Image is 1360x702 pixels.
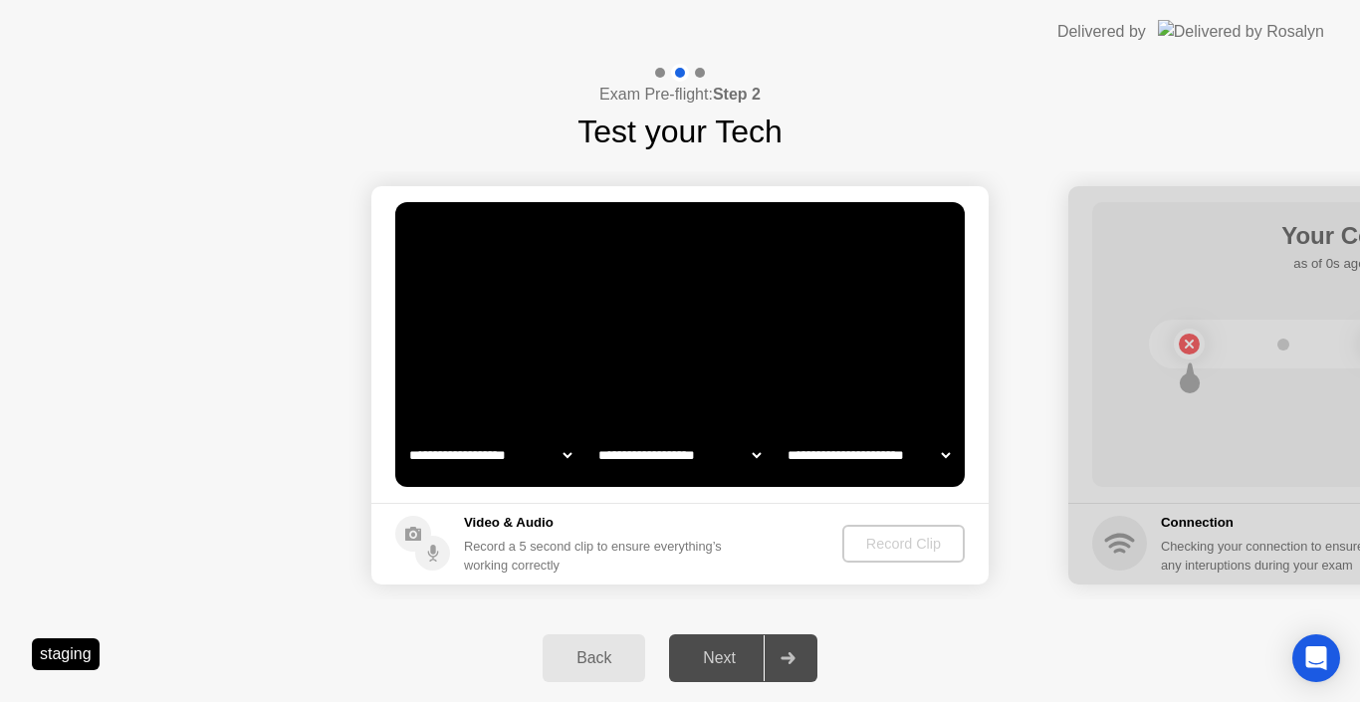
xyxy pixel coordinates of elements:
h5: Video & Audio [464,513,730,533]
button: Record Clip [842,525,965,563]
h1: Test your Tech [577,108,783,155]
div: Record Clip [850,536,957,552]
div: Back [549,649,639,667]
div: Open Intercom Messenger [1292,634,1340,682]
select: Available microphones [784,435,954,475]
div: Delivered by [1057,20,1146,44]
img: Delivered by Rosalyn [1158,20,1324,43]
select: Available cameras [405,435,575,475]
b: Step 2 [713,86,761,103]
select: Available speakers [594,435,765,475]
div: Record a 5 second clip to ensure everything’s working correctly [464,537,730,575]
h4: Exam Pre-flight: [599,83,761,107]
button: Next [669,634,817,682]
button: Back [543,634,645,682]
div: staging [32,638,100,670]
div: Next [675,649,764,667]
